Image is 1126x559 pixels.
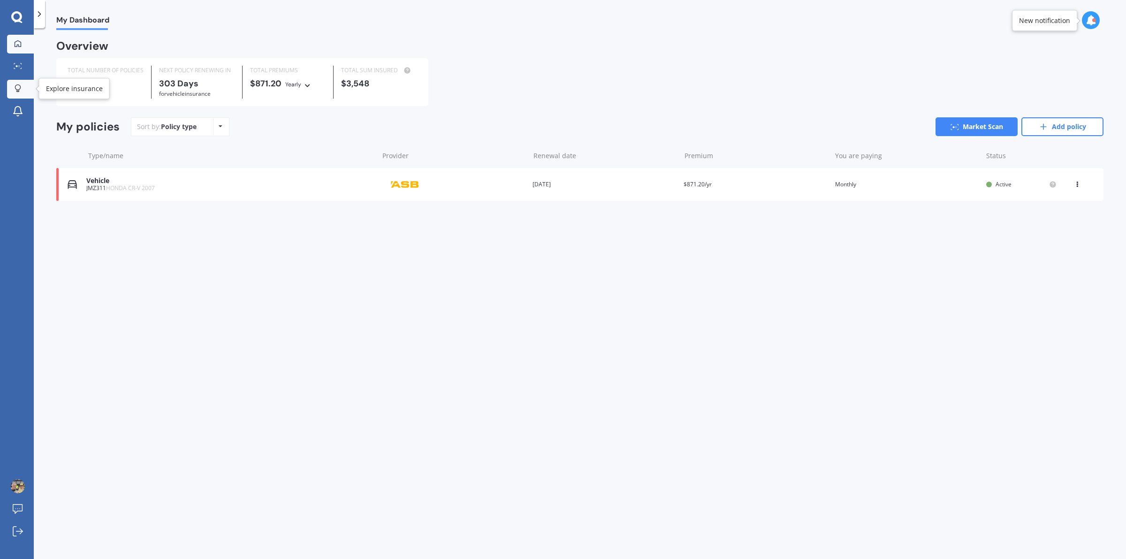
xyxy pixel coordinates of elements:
span: My Dashboard [56,15,109,28]
div: Yearly [285,80,301,89]
div: New notification [1019,16,1070,25]
div: My policies [56,120,120,134]
span: HONDA CR-V 2007 [106,184,155,192]
div: Premium [685,151,828,161]
div: Sort by: [137,122,197,131]
div: Status [986,151,1057,161]
div: Explore insurance [46,84,103,93]
img: Vehicle [68,180,77,189]
div: Provider [382,151,526,161]
div: You are paying [835,151,979,161]
div: TOTAL SUM INSURED [341,66,417,75]
div: Type/name [88,151,375,161]
img: ACg8ocJuuHSrRLRj1zIroJ8Jmm6lEl9yLmxgFU97Af_ck9idBxwsx9XYKA=s96-c [11,479,25,493]
div: $3,548 [341,79,417,88]
div: JMZ311 [86,185,374,191]
img: ASB [381,176,428,193]
a: Add policy [1021,117,1103,136]
b: 303 Days [159,78,198,89]
div: Vehicle [86,177,374,185]
div: Overview [56,41,108,51]
span: $871.20/yr [684,180,712,188]
div: Monthly [835,180,979,189]
div: NEXT POLICY RENEWING IN [159,66,235,75]
span: Active [996,180,1012,188]
div: [DATE] [533,180,676,189]
div: Policy type [161,122,197,131]
div: TOTAL NUMBER OF POLICIES [68,66,144,75]
div: TOTAL PREMIUMS [250,66,326,75]
a: Market Scan [936,117,1018,136]
div: Renewal date [533,151,677,161]
div: $871.20 [250,79,326,89]
span: for Vehicle insurance [159,90,211,98]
